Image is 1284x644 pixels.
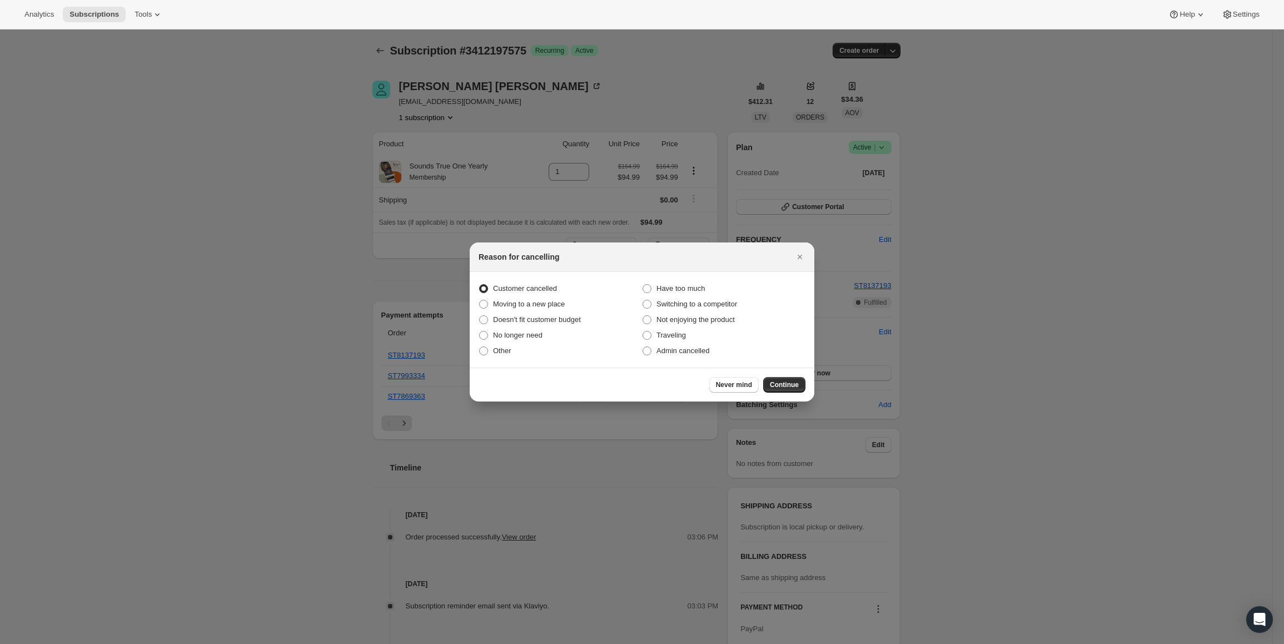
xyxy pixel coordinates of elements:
span: Tools [135,10,152,19]
span: No longer need [493,331,543,339]
button: Never mind [709,377,759,393]
button: Analytics [18,7,61,22]
span: Other [493,346,511,355]
span: Doesn't fit customer budget [493,315,581,324]
span: Admin cancelled [656,346,709,355]
span: Never mind [716,380,752,389]
span: Moving to a new place [493,300,565,308]
span: Not enjoying the product [656,315,735,324]
span: Continue [770,380,799,389]
span: Switching to a competitor [656,300,737,308]
span: Help [1180,10,1195,19]
button: Tools [128,7,170,22]
button: Close [792,249,808,265]
span: Subscriptions [69,10,119,19]
span: Have too much [656,284,705,293]
span: Customer cancelled [493,284,557,293]
button: Continue [763,377,805,393]
span: Settings [1233,10,1260,19]
button: Settings [1215,7,1266,22]
div: Open Intercom Messenger [1246,606,1273,633]
button: Help [1162,7,1212,22]
button: Subscriptions [63,7,126,22]
span: Analytics [24,10,54,19]
span: Traveling [656,331,686,339]
h2: Reason for cancelling [479,251,559,262]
